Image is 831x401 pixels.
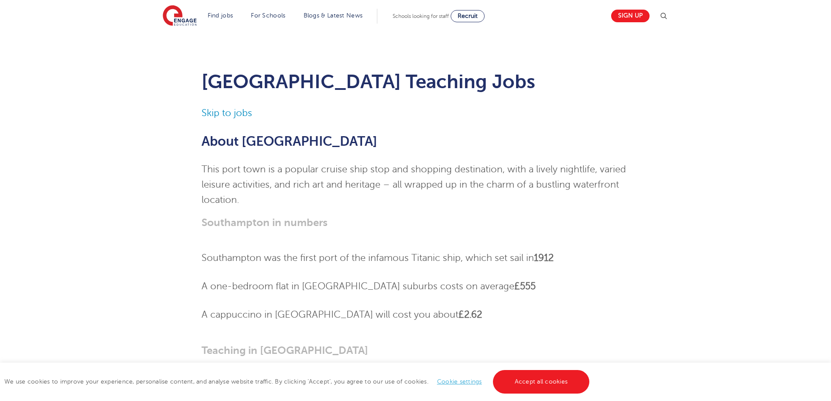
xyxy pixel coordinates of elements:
[163,5,197,27] img: Engage Education
[611,10,650,22] a: Sign up
[251,12,285,19] a: For Schools
[437,378,482,385] a: Cookie settings
[458,309,482,320] strong: £2.62
[208,12,233,19] a: Find jobs
[202,71,629,93] h1: [GEOGRAPHIC_DATA] Teaching Jobs
[393,13,449,19] span: Schools looking for staff
[4,378,592,385] span: We use cookies to improve your experience, personalise content, and analyse website traffic. By c...
[202,134,629,149] h2: About [GEOGRAPHIC_DATA]
[514,281,536,291] strong: £555
[458,13,478,19] span: Recruit
[202,216,629,229] h3: Southampton in numbers
[451,10,485,22] a: Recruit
[202,307,629,322] li: A cappuccino in [GEOGRAPHIC_DATA] will cost you about
[202,162,629,208] p: This port town is a popular cruise ship stop and shopping destination, with a lively nightlife, v...
[202,250,629,266] li: Southampton was the first port of the infamous Titanic ship, which set sail in
[534,253,554,263] strong: 1912
[202,279,629,294] li: A one-bedroom flat in [GEOGRAPHIC_DATA] suburbs costs on average
[493,370,590,394] a: Accept all cookies
[202,108,252,118] a: Skip to jobs
[304,12,363,19] a: Blogs & Latest News
[202,344,629,356] h3: Teaching in [GEOGRAPHIC_DATA]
